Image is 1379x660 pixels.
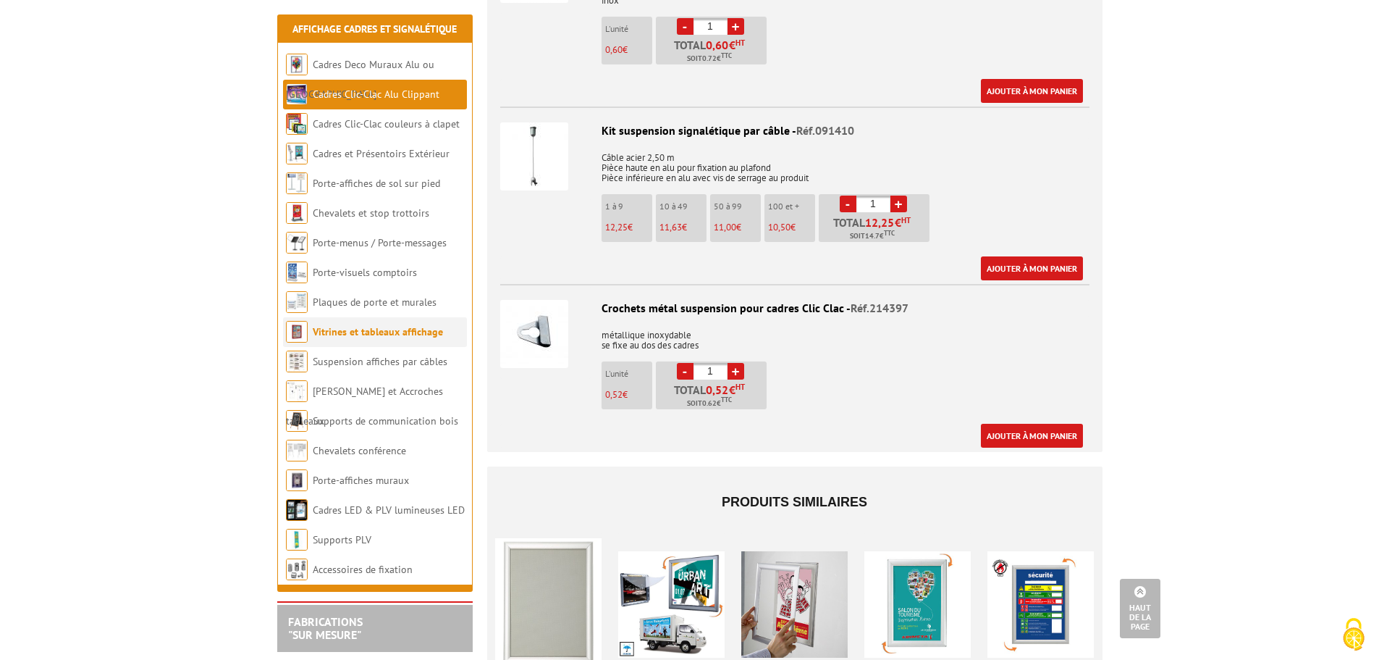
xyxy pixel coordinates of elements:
span: € [706,384,745,396]
a: Porte-affiches de sol sur pied [313,177,440,190]
p: Total [659,384,767,409]
span: 0,60 [706,39,729,51]
span: Soit € [850,230,895,242]
img: Porte-menus / Porte-messages [286,232,308,254]
a: Cadres et Présentoirs Extérieur [313,147,450,160]
span: Réf.214397 [851,301,908,315]
img: Cadres et Présentoirs Extérieur [286,143,308,164]
p: 10 à 49 [659,201,707,212]
sup: TTC [721,396,732,404]
img: Cadres Clic-Clac couleurs à clapet [286,113,308,135]
a: Plaques de porte et murales [313,296,437,309]
a: Cadres Clic-Clac couleurs à clapet [313,117,460,130]
img: Porte-affiches muraux [286,469,308,491]
span: 14.7 [865,230,880,242]
img: Crochets métal suspension pour cadres Clic Clac [500,300,568,368]
span: Réf.091410 [796,123,854,138]
p: Total [659,39,767,64]
sup: HT [735,382,745,392]
img: Accessoires de fixation [286,559,308,580]
button: Cookies (fenêtre modale) [1328,611,1379,660]
p: € [605,45,652,55]
img: Cadres LED & PLV lumineuses LED [286,499,308,521]
p: 1 à 9 [605,201,652,212]
span: € [706,39,745,51]
p: 50 à 99 [714,201,761,212]
a: Accessoires de fixation [313,563,413,576]
img: Kit suspension signalétique par câble [500,122,568,191]
p: € [768,222,815,233]
sup: TTC [721,51,732,59]
span: 12,25 [605,221,628,233]
a: Ajouter à mon panier [981,256,1083,280]
p: Total [822,217,929,242]
img: Cimaises et Accroches tableaux [286,380,308,402]
p: L'unité [605,24,652,34]
a: Ajouter à mon panier [981,424,1083,448]
a: - [840,196,856,212]
a: - [677,363,693,380]
img: Porte-affiches de sol sur pied [286,172,308,194]
a: + [890,196,907,212]
img: Suspension affiches par câbles [286,351,308,372]
sup: HT [735,38,745,48]
a: Haut de la page [1120,579,1160,638]
a: Supports de communication bois [313,414,458,427]
img: Plaques de porte et murales [286,291,308,313]
span: € [865,217,911,228]
img: Cookies (fenêtre modale) [1336,617,1372,653]
span: 11,00 [714,221,736,233]
img: Cadres Deco Muraux Alu ou Bois [286,54,308,75]
a: Suspension affiches par câbles [313,355,447,368]
span: Soit € [687,398,732,409]
a: Cadres Clic-Clac Alu Clippant [313,88,439,101]
a: + [728,18,744,35]
p: € [659,222,707,233]
img: Chevalets conférence [286,440,308,461]
sup: TTC [884,229,895,237]
span: 0,52 [706,384,729,396]
span: 10,50 [768,221,790,233]
a: Ajouter à mon panier [981,79,1083,103]
a: [PERSON_NAME] et Accroches tableaux [286,385,443,427]
img: Vitrines et tableaux affichage [286,321,308,343]
span: 11,63 [659,221,682,233]
a: Porte-visuels comptoirs [313,266,417,279]
a: Porte-affiches muraux [313,474,409,487]
p: métallique inoxydable se fixe au dos des cadres [500,320,1089,351]
span: 0.72 [702,53,717,64]
span: 12,25 [865,217,895,228]
a: Vitrines et tableaux affichage [313,325,443,338]
a: FABRICATIONS"Sur Mesure" [288,614,363,642]
span: Soit € [687,53,732,64]
span: Produits similaires [722,495,867,509]
a: Supports PLV [313,533,371,546]
span: 0.62 [702,398,717,409]
p: € [605,390,652,400]
p: L'unité [605,369,652,379]
div: Kit suspension signalétique par câble - [500,122,1089,139]
a: Chevalets conférence [313,444,406,457]
a: Chevalets et stop trottoirs [313,206,429,220]
p: Câble acier 2,50 m Pièce haute en alu pour fixation au plafond Pièce inférieure en alu avec vis d... [500,143,1089,183]
sup: HT [901,215,911,225]
a: Cadres Deco Muraux Alu ou [GEOGRAPHIC_DATA] [286,58,434,101]
a: Cadres LED & PLV lumineuses LED [313,504,465,517]
div: Crochets métal suspension pour cadres Clic Clac - [500,300,1089,317]
p: € [714,222,761,233]
img: Chevalets et stop trottoirs [286,202,308,224]
a: + [728,363,744,380]
img: Supports PLV [286,529,308,551]
a: - [677,18,693,35]
span: 0,60 [605,43,623,56]
a: Porte-menus / Porte-messages [313,236,447,249]
p: € [605,222,652,233]
img: Porte-visuels comptoirs [286,262,308,283]
span: 0,52 [605,388,623,401]
a: Affichage Cadres et Signalétique [292,22,457,35]
p: 100 et + [768,201,815,212]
